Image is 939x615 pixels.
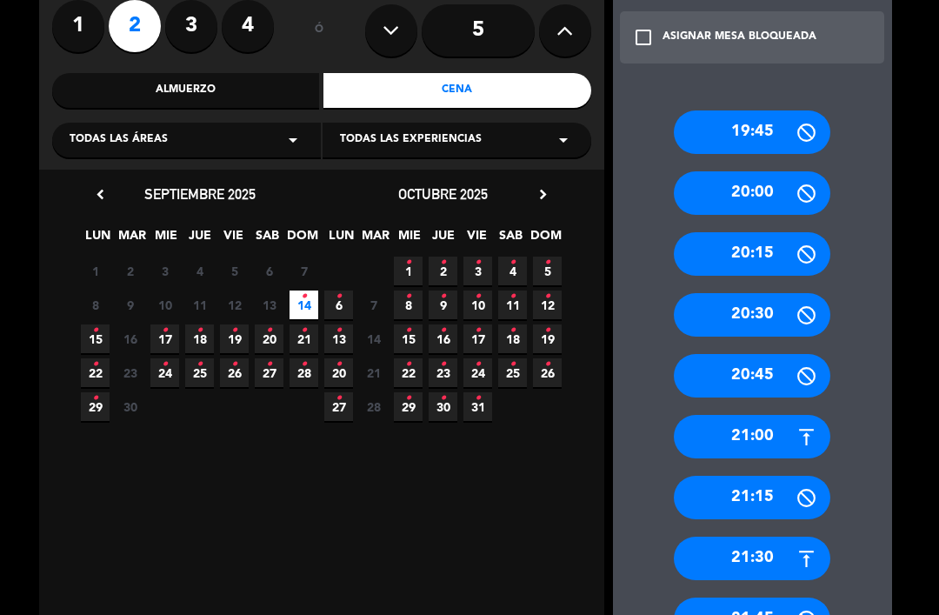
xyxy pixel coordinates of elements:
[83,225,112,254] span: LUN
[359,324,388,353] span: 14
[196,351,203,378] i: •
[290,358,318,387] span: 28
[81,257,110,285] span: 1
[283,130,303,150] i: arrow_drop_down
[440,317,446,344] i: •
[463,225,491,254] span: VIE
[475,384,481,412] i: •
[323,73,591,108] div: Cena
[81,358,110,387] span: 22
[162,317,168,344] i: •
[394,358,423,387] span: 22
[220,358,249,387] span: 26
[429,324,457,353] span: 16
[290,257,318,285] span: 7
[440,283,446,311] i: •
[496,225,525,254] span: SAB
[185,225,214,254] span: JUE
[336,351,342,378] i: •
[674,537,830,580] div: 21:30
[475,249,481,277] i: •
[324,324,353,353] span: 13
[340,131,482,149] span: Todas las experiencias
[553,130,574,150] i: arrow_drop_down
[361,225,390,254] span: MAR
[91,185,110,204] i: chevron_left
[633,27,654,48] i: check_box_outline_blank
[92,317,98,344] i: •
[405,249,411,277] i: •
[144,185,256,203] span: septiembre 2025
[475,317,481,344] i: •
[324,358,353,387] span: 20
[336,384,342,412] i: •
[359,291,388,319] span: 7
[117,225,146,254] span: MAR
[674,110,830,154] div: 19:45
[301,283,307,311] i: •
[52,73,320,108] div: Almuerzo
[92,351,98,378] i: •
[498,291,527,319] span: 11
[544,249,550,277] i: •
[359,358,388,387] span: 21
[116,291,144,319] span: 9
[429,358,457,387] span: 23
[324,392,353,421] span: 27
[674,232,830,276] div: 20:15
[498,257,527,285] span: 4
[81,392,110,421] span: 29
[185,291,214,319] span: 11
[398,185,488,203] span: octubre 2025
[405,317,411,344] i: •
[327,225,356,254] span: LUN
[116,257,144,285] span: 2
[663,29,816,46] div: ASIGNAR MESA BLOQUEADA
[255,291,283,319] span: 13
[498,358,527,387] span: 25
[395,225,423,254] span: MIE
[429,392,457,421] span: 30
[150,257,179,285] span: 3
[463,392,492,421] span: 31
[151,225,180,254] span: MIE
[394,257,423,285] span: 1
[509,351,516,378] i: •
[301,351,307,378] i: •
[150,291,179,319] span: 10
[150,324,179,353] span: 17
[405,384,411,412] i: •
[463,291,492,319] span: 10
[301,317,307,344] i: •
[394,291,423,319] span: 8
[440,351,446,378] i: •
[255,358,283,387] span: 27
[185,324,214,353] span: 18
[530,225,559,254] span: DOM
[544,351,550,378] i: •
[81,291,110,319] span: 8
[429,291,457,319] span: 9
[463,358,492,387] span: 24
[116,324,144,353] span: 16
[185,358,214,387] span: 25
[440,249,446,277] i: •
[150,358,179,387] span: 24
[336,283,342,311] i: •
[81,324,110,353] span: 15
[674,293,830,337] div: 20:30
[219,225,248,254] span: VIE
[429,257,457,285] span: 2
[533,324,562,353] span: 19
[463,324,492,353] span: 17
[394,324,423,353] span: 15
[359,392,388,421] span: 28
[533,291,562,319] span: 12
[405,283,411,311] i: •
[674,415,830,458] div: 21:00
[674,476,830,519] div: 21:15
[394,392,423,421] span: 29
[220,324,249,353] span: 19
[185,257,214,285] span: 4
[533,257,562,285] span: 5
